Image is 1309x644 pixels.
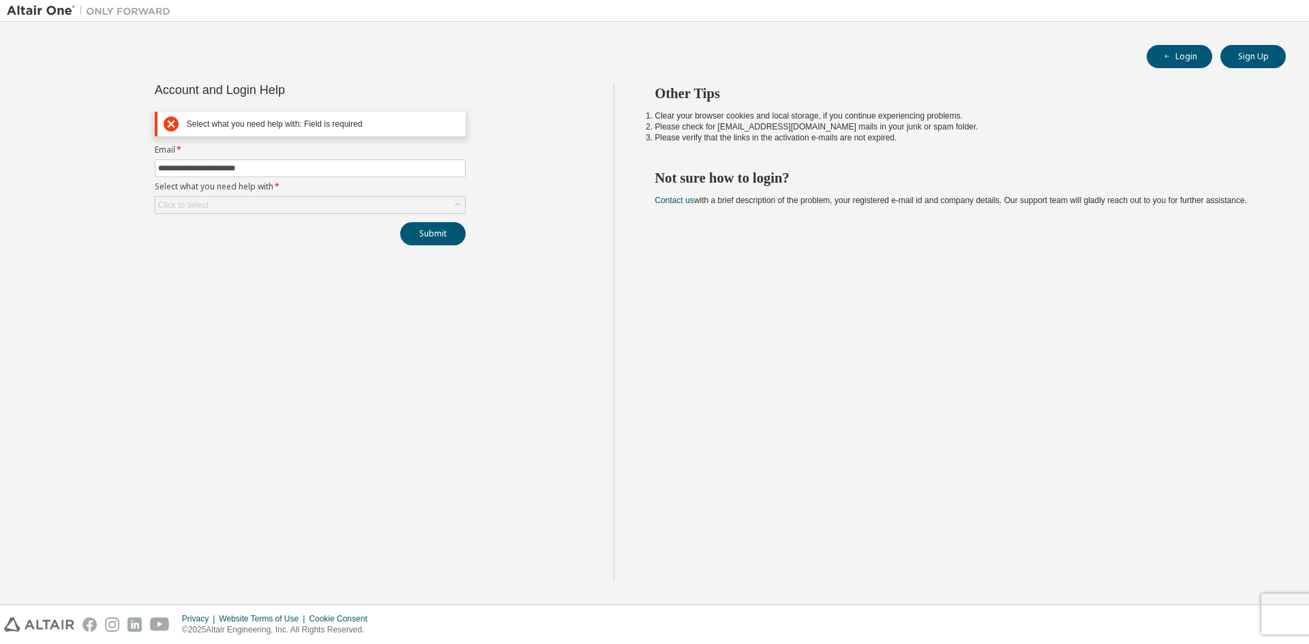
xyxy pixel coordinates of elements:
[4,617,74,632] img: altair_logo.svg
[400,222,466,245] button: Submit
[7,4,177,18] img: Altair One
[155,197,465,213] div: Click to select
[158,200,209,211] div: Click to select
[155,85,404,95] div: Account and Login Help
[655,196,694,205] a: Contact us
[127,617,142,632] img: linkedin.svg
[309,613,375,624] div: Cookie Consent
[655,121,1262,132] li: Please check for [EMAIL_ADDRESS][DOMAIN_NAME] mails in your junk or spam folder.
[1147,45,1212,68] button: Login
[155,181,466,192] label: Select what you need help with
[150,617,170,632] img: youtube.svg
[1220,45,1286,68] button: Sign Up
[655,110,1262,121] li: Clear your browser cookies and local storage, if you continue experiencing problems.
[182,613,219,624] div: Privacy
[82,617,97,632] img: facebook.svg
[187,119,460,129] div: Select what you need help with: Field is required
[105,617,119,632] img: instagram.svg
[182,624,376,636] p: © 2025 Altair Engineering, Inc. All Rights Reserved.
[655,85,1262,102] h2: Other Tips
[219,613,309,624] div: Website Terms of Use
[655,169,1262,187] h2: Not sure how to login?
[655,132,1262,143] li: Please verify that the links in the activation e-mails are not expired.
[155,144,466,155] label: Email
[655,196,1247,205] span: with a brief description of the problem, your registered e-mail id and company details. Our suppo...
